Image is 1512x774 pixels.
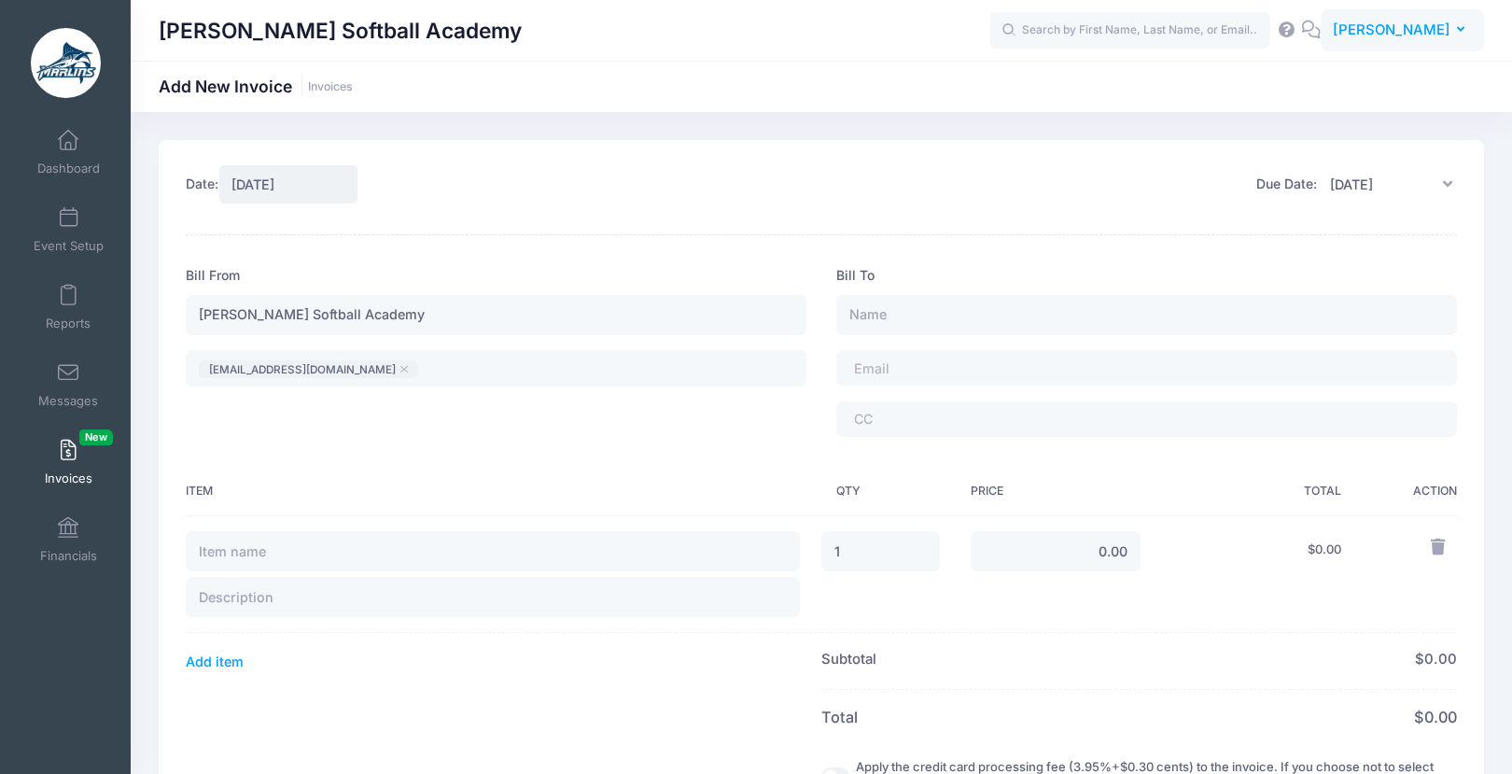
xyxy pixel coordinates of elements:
[400,366,408,373] x: remove tag
[1424,651,1457,668] span: 0.00
[1317,164,1457,204] input: Select date
[955,468,1155,516] th: Price
[199,360,418,378] tag: marlinsoftballacademy@gmail.com
[1155,468,1356,516] th: Total
[186,175,218,194] div: Date:
[79,429,113,445] span: New
[836,401,1457,437] tags: ​
[186,649,244,675] button: Add item
[24,274,113,340] a: Reports
[186,531,800,571] input: Item name
[990,12,1270,49] input: Search by First Name, Last Name, or Email...
[1256,175,1317,194] div: Due Date:
[24,507,113,572] a: Financials
[37,161,100,176] span: Dashboard
[24,120,113,185] a: Dashboard
[821,531,940,571] input: 1
[40,548,97,564] span: Financials
[821,649,1141,669] div: Subtotal
[1333,20,1450,40] span: [PERSON_NAME]
[186,266,240,286] label: Bill From
[836,295,1457,335] input: Name
[1155,690,1456,743] th: $
[24,429,113,495] a: InvoicesNew
[1321,9,1484,52] button: [PERSON_NAME]
[1171,649,1457,669] div: $
[24,352,113,417] a: Messages
[46,316,91,331] span: Reports
[1424,708,1457,726] span: 0.00
[821,468,955,516] th: QTY
[31,28,101,98] img: Marlin Softball Academy
[34,238,104,254] span: Event Setup
[1356,468,1457,516] th: Action
[836,350,1457,386] tags: ​
[971,531,1141,571] input: 0.00
[24,197,113,262] a: Event Setup
[45,471,92,486] span: Invoices
[38,393,98,409] span: Messages
[159,77,353,96] h1: Add New Invoice
[159,9,522,52] h1: [PERSON_NAME] Softball Academy
[821,690,1155,743] th: Total
[1315,542,1341,556] span: 0.00
[186,350,806,387] tags: ​
[186,577,800,617] input: Description
[1155,515,1356,633] td: $
[209,363,396,376] span: [EMAIL_ADDRESS][DOMAIN_NAME]
[836,266,875,286] label: Bill To
[186,468,821,516] th: Item
[186,295,806,335] input: Name
[308,80,353,94] a: Invoices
